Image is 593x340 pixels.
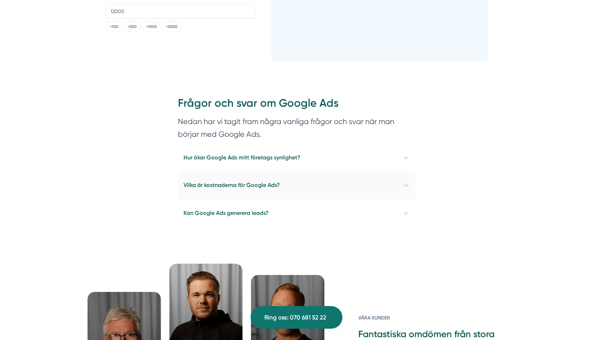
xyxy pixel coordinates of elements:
[264,313,326,322] span: Ring oss: 070 681 52 22
[106,4,255,18] input: Budget per månad
[178,95,415,115] h2: Frågor och svar om Google Ads
[178,115,415,144] section: Nedan har vi tagit fram några vanliga frågor och svar när man börjar med Google Ads.
[178,144,415,171] h4: Hur ökar Google Ads mitt företags synlighet?
[251,306,342,329] a: Ring oss: 070 681 52 22
[178,199,415,227] h4: Kan Google Ads generera leads?
[178,171,415,199] h4: Vilka är kostnaderna för Google Ads?
[142,21,161,32] button: +1000
[124,21,140,32] button: +500
[162,21,181,32] button: +5000
[358,314,505,328] h6: Våra kunder
[106,21,122,32] button: +100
